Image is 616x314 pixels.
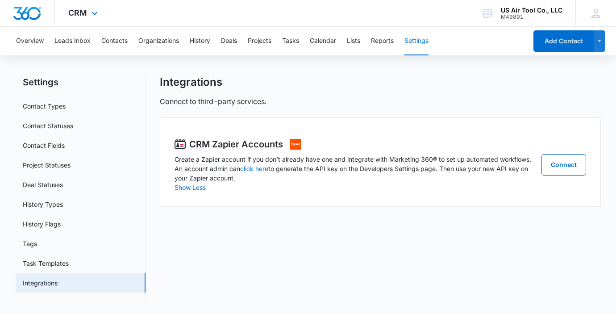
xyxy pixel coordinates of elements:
a: Project Statuses [23,160,71,170]
a: Deal Statuses [23,180,63,189]
button: Projects [248,27,271,55]
a: click here [240,165,268,172]
button: Show Less [175,184,206,191]
img: Zapier Logo [290,139,301,150]
button: Calendar [310,27,336,55]
p: Create a Zapier account if you don’t already have one and integrate with Marketing 360® to set up... [175,155,536,183]
button: Reports [371,27,394,55]
button: Settings [404,27,429,55]
a: Contact Statuses [23,121,73,130]
a: History Types [23,200,63,209]
button: Leads Inbox [54,27,91,55]
a: Contact Types [23,101,66,111]
h1: Integrations [160,75,222,89]
button: Tasks [282,27,299,55]
button: Lists [347,27,360,55]
p: Connect to third-party services. [160,96,266,107]
a: Task Templates [23,259,69,268]
p: CRM Zapier Accounts [189,138,283,151]
button: Deals [221,27,237,55]
a: Integrations [23,278,58,288]
a: History Flags [23,219,61,229]
a: Contact Fields [23,141,65,150]
a: Tags [23,239,37,248]
a: Connect [541,154,586,176]
button: Organizations [138,27,179,55]
button: History [190,27,210,55]
button: Overview [16,27,44,55]
div: account name [501,7,562,14]
h2: Settings [16,75,146,89]
div: account id [501,14,562,20]
button: Contacts [101,27,128,55]
span: CRM [68,8,87,17]
button: Add Contact [533,30,594,52]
